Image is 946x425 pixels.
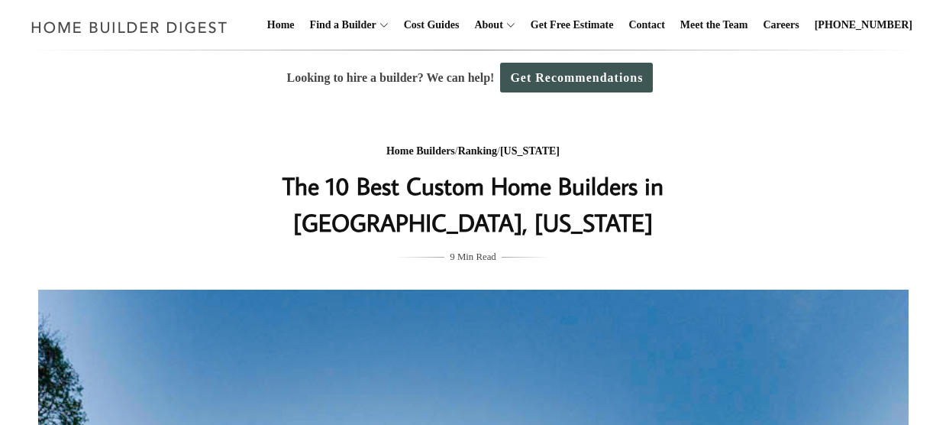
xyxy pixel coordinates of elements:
[622,1,670,50] a: Contact
[500,145,560,157] a: [US_STATE]
[24,12,234,42] img: Home Builder Digest
[500,63,653,92] a: Get Recommendations
[674,1,754,50] a: Meet the Team
[450,248,496,265] span: 9 Min Read
[398,1,466,50] a: Cost Guides
[261,1,301,50] a: Home
[809,1,919,50] a: [PHONE_NUMBER]
[304,1,376,50] a: Find a Builder
[757,1,806,50] a: Careers
[169,142,778,161] div: / /
[468,1,502,50] a: About
[169,167,778,241] h1: The 10 Best Custom Home Builders in [GEOGRAPHIC_DATA], [US_STATE]
[386,145,455,157] a: Home Builders
[525,1,620,50] a: Get Free Estimate
[458,145,497,157] a: Ranking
